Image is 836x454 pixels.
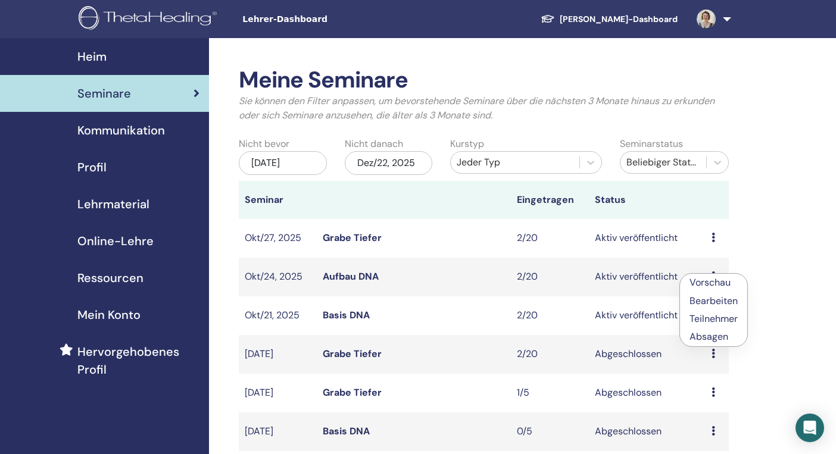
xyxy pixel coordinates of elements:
[323,347,382,360] a: Grabe Tiefer
[77,232,154,250] span: Online-Lehre
[239,219,317,258] td: Okt/27, 2025
[239,151,327,175] div: [DATE]
[77,269,144,287] span: Ressourcen
[77,306,141,324] span: Mein Konto
[690,312,738,325] a: Teilnehmer
[511,374,589,412] td: 1/5
[239,94,729,123] p: Sie können den Filter anpassen, um bevorstehende Seminare über die nächsten 3 Monate hinaus zu er...
[511,296,589,335] td: 2/20
[589,374,706,412] td: Abgeschlossen
[239,137,289,151] label: Nicht bevor
[697,10,716,29] img: default.jpg
[239,67,729,94] h2: Meine Seminare
[589,181,706,219] th: Status
[457,155,573,170] div: Jeder Typ
[77,84,131,102] span: Seminare
[323,386,382,399] a: Grabe Tiefer
[77,343,199,378] span: Hervorgehobenes Profil
[511,219,589,258] td: 2/20
[239,412,317,451] td: [DATE]
[796,414,824,442] div: Open Intercom Messenger
[79,6,221,33] img: logo.png
[77,121,165,139] span: Kommunikation
[690,330,738,344] p: Absagen
[77,48,107,65] span: Heim
[541,14,555,24] img: graduation-cap-white.svg
[511,181,589,219] th: Eingetragen
[345,137,403,151] label: Nicht danach
[239,258,317,296] td: Okt/24, 2025
[450,137,484,151] label: Kurstyp
[239,335,317,374] td: [DATE]
[690,295,738,307] a: Bearbeiten
[77,195,149,213] span: Lehrmaterial
[589,412,706,451] td: Abgeschlossen
[589,258,706,296] td: Aktiv veröffentlicht
[511,258,589,296] td: 2/20
[239,374,317,412] td: [DATE]
[345,151,433,175] div: Dez/22, 2025
[511,412,589,451] td: 0/5
[77,158,107,176] span: Profil
[589,335,706,374] td: Abgeschlossen
[242,13,421,26] span: Lehrer-Dashboard
[626,155,700,170] div: Beliebiger Status
[620,137,683,151] label: Seminarstatus
[323,309,370,321] a: Basis DNA
[589,219,706,258] td: Aktiv veröffentlicht
[531,8,687,30] a: [PERSON_NAME]-Dashboard
[323,270,379,283] a: Aufbau DNA
[323,425,370,437] a: Basis DNA
[690,276,731,289] a: Vorschau
[589,296,706,335] td: Aktiv veröffentlicht
[511,335,589,374] td: 2/20
[323,231,382,244] a: Grabe Tiefer
[239,296,317,335] td: Okt/21, 2025
[239,181,317,219] th: Seminar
